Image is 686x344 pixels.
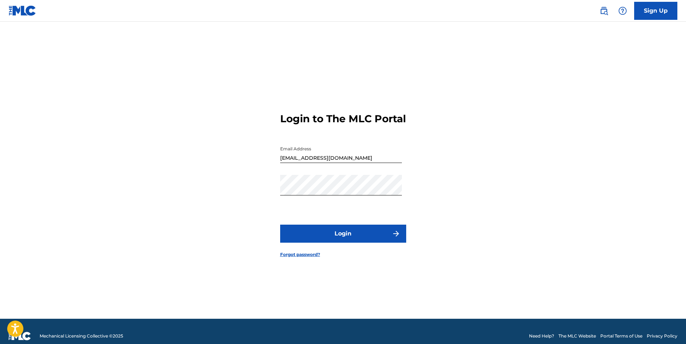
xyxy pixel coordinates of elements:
a: Public Search [597,4,611,18]
img: MLC Logo [9,5,36,16]
a: Privacy Policy [647,333,677,339]
h3: Login to The MLC Portal [280,113,406,125]
a: Sign Up [634,2,677,20]
span: Mechanical Licensing Collective © 2025 [40,333,123,339]
button: Login [280,225,406,243]
img: search [600,6,608,15]
img: logo [9,332,31,340]
a: Portal Terms of Use [600,333,642,339]
a: Forgot password? [280,251,320,258]
img: f7272a7cc735f4ea7f67.svg [392,229,400,238]
a: The MLC Website [559,333,596,339]
div: Help [615,4,630,18]
a: Need Help? [529,333,554,339]
img: help [618,6,627,15]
